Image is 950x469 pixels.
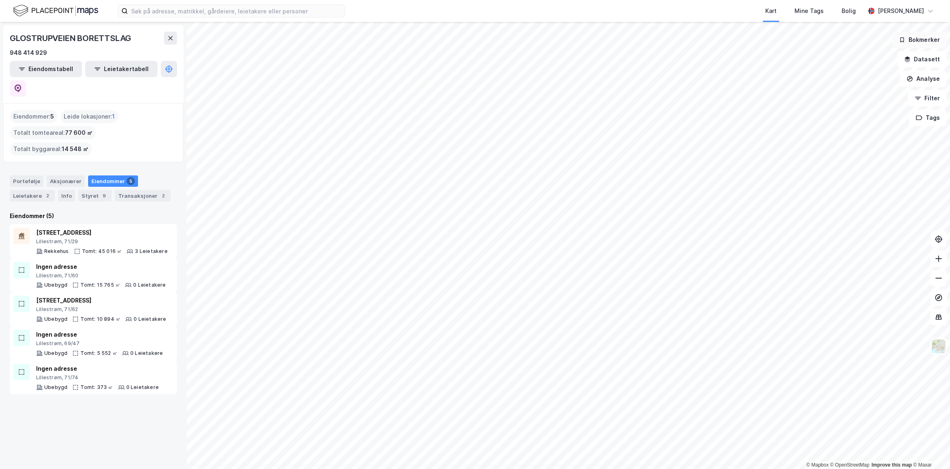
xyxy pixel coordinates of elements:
div: Aksjonærer [47,175,85,187]
img: Z [931,339,946,354]
span: 14 548 ㎡ [62,144,89,154]
div: Lillestrøm, 71/74 [36,374,159,381]
div: Lillestrøm, 71/29 [36,238,168,245]
div: Lillestrøm, 69/47 [36,340,163,347]
div: 9 [100,192,108,200]
button: Leietakertabell [85,61,158,77]
div: Lillestrøm, 71/60 [36,272,166,279]
div: 0 Leietakere [133,282,166,288]
div: 948 414 929 [10,48,47,58]
div: Info [58,190,75,201]
div: Bolig [842,6,856,16]
div: 5 [127,177,135,185]
div: Leide lokasjoner : [60,110,118,123]
div: Totalt tomteareal : [10,126,96,139]
div: Transaksjoner [115,190,171,201]
div: 0 Leietakere [126,384,159,391]
div: Rekkehus [44,248,69,255]
div: Tomt: 45 016 ㎡ [82,248,122,255]
div: Totalt byggareal : [10,143,92,156]
div: GLOSTRUPVEIEN BORETTSLAG [10,32,133,45]
a: Mapbox [806,462,829,468]
div: Kontrollprogram for chat [909,430,950,469]
iframe: Chat Widget [909,430,950,469]
div: Styret [78,190,112,201]
div: [STREET_ADDRESS] [36,228,168,238]
div: [STREET_ADDRESS] [36,296,166,305]
span: 5 [50,112,54,121]
button: Bokmerker [892,32,947,48]
div: 0 Leietakere [130,350,163,357]
a: OpenStreetMap [830,462,870,468]
div: Eiendommer [88,175,138,187]
div: Ingen adresse [36,330,163,339]
div: 2 [43,192,52,200]
button: Eiendomstabell [10,61,82,77]
img: logo.f888ab2527a4732fd821a326f86c7f29.svg [13,4,98,18]
div: Ubebygd [44,316,67,322]
div: Eiendommer : [10,110,57,123]
div: 0 Leietakere [134,316,166,322]
a: Improve this map [872,462,912,468]
div: 2 [159,192,167,200]
div: Tomt: 373 ㎡ [80,384,113,391]
div: Kart [765,6,777,16]
button: Analyse [900,71,947,87]
div: Lillestrøm, 71/62 [36,306,166,313]
div: Portefølje [10,175,43,187]
div: Ingen adresse [36,262,166,272]
div: Tomt: 10 894 ㎡ [80,316,121,322]
div: [PERSON_NAME] [878,6,924,16]
div: Leietakere [10,190,55,201]
div: Mine Tags [795,6,824,16]
div: Ingen adresse [36,364,159,374]
button: Datasett [897,51,947,67]
span: 1 [112,112,115,121]
div: Ubebygd [44,350,67,357]
div: Ubebygd [44,384,67,391]
div: Ubebygd [44,282,67,288]
span: 77 600 ㎡ [65,128,93,138]
div: Tomt: 5 552 ㎡ [80,350,117,357]
button: Filter [908,90,947,106]
button: Tags [909,110,947,126]
input: Søk på adresse, matrikkel, gårdeiere, leietakere eller personer [128,5,345,17]
div: Eiendommer (5) [10,211,177,221]
div: Tomt: 15 765 ㎡ [80,282,120,288]
div: 3 Leietakere [135,248,167,255]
